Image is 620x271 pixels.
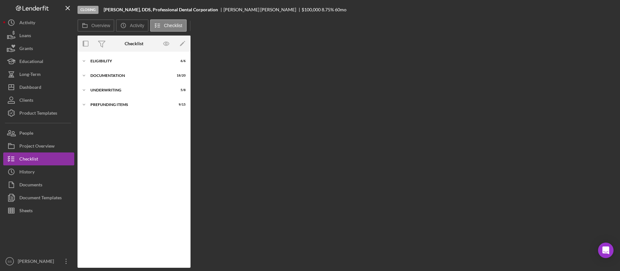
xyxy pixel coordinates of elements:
div: 5 / 8 [174,88,186,92]
button: People [3,127,74,140]
button: Checklist [3,152,74,165]
button: Overview [77,19,114,32]
button: Long-Term [3,68,74,81]
button: Product Templates [3,107,74,120]
button: SS[PERSON_NAME] [3,255,74,268]
div: Activity [19,16,35,31]
label: Overview [91,23,110,28]
div: Product Templates [19,107,57,121]
div: Documentation [90,74,170,78]
div: Underwriting [90,88,170,92]
div: [PERSON_NAME] [PERSON_NAME] [223,7,302,12]
div: People [19,127,33,141]
button: Activity [116,19,148,32]
label: Activity [130,23,144,28]
button: Sheets [3,204,74,217]
div: History [19,165,35,180]
button: Activity [3,16,74,29]
div: Closing [77,6,98,14]
div: 60 mo [335,7,346,12]
div: Loans [19,29,31,44]
div: Checklist [125,41,143,46]
div: Prefunding Items [90,103,170,107]
div: Long-Term [19,68,41,82]
div: Dashboard [19,81,41,95]
button: Dashboard [3,81,74,94]
div: $100,000 [302,7,321,12]
button: Document Templates [3,191,74,204]
b: [PERSON_NAME], DDS, Professional Dental Corporation [104,7,218,12]
div: Project Overview [19,140,55,154]
button: Clients [3,94,74,107]
label: Checklist [164,23,182,28]
div: Document Templates [19,191,62,206]
div: Grants [19,42,33,57]
button: Loans [3,29,74,42]
div: Clients [19,94,33,108]
button: Educational [3,55,74,68]
div: Educational [19,55,43,69]
button: Grants [3,42,74,55]
div: Checklist [19,152,38,167]
button: Project Overview [3,140,74,152]
div: Sheets [19,204,33,219]
div: 18 / 20 [174,74,186,78]
button: Checklist [150,19,187,32]
button: History [3,165,74,178]
button: Documents [3,178,74,191]
div: 8.75 % [322,7,334,12]
div: Open Intercom Messenger [598,243,614,258]
div: 9 / 15 [174,103,186,107]
div: Documents [19,178,42,193]
div: Eligibility [90,59,170,63]
div: [PERSON_NAME] [16,255,58,269]
text: SS [8,260,12,263]
div: 6 / 6 [174,59,186,63]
